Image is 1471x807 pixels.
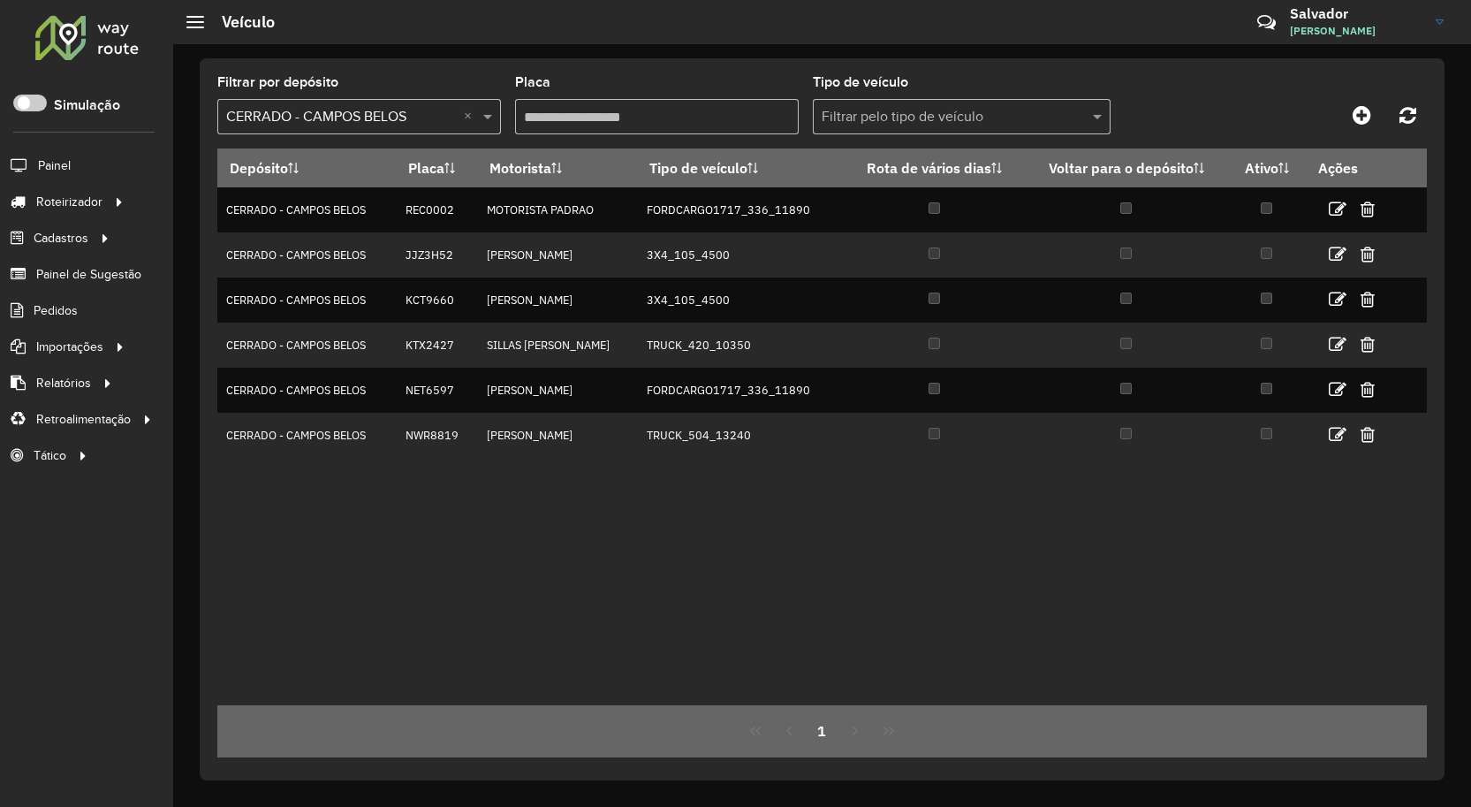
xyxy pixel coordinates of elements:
[36,374,91,392] span: Relatórios
[1329,197,1346,221] a: Editar
[477,413,637,458] td: [PERSON_NAME]
[844,149,1025,187] th: Rota de vários dias
[204,12,275,32] h2: Veículo
[36,410,131,429] span: Retroalimentação
[1361,242,1375,266] a: Excluir
[477,149,637,187] th: Motorista
[36,265,141,284] span: Painel de Sugestão
[396,368,477,413] td: NET6597
[1329,287,1346,311] a: Editar
[36,193,102,211] span: Roteirizador
[217,413,396,458] td: CERRADO - CAMPOS BELOS
[638,323,845,368] td: TRUCK_420_10350
[638,187,845,232] td: FORDCARGO1717_336_11890
[1361,332,1375,356] a: Excluir
[464,106,479,127] span: Clear all
[638,368,845,413] td: FORDCARGO1717_336_11890
[396,187,477,232] td: REC0002
[477,232,637,278] td: [PERSON_NAME]
[396,149,477,187] th: Placa
[217,232,396,278] td: CERRADO - CAMPOS BELOS
[1361,377,1375,401] a: Excluir
[1329,377,1346,401] a: Editar
[1228,149,1306,187] th: Ativo
[217,72,338,93] label: Filtrar por depósito
[217,149,396,187] th: Depósito
[638,232,845,278] td: 3X4_105_4500
[1290,5,1422,22] h3: Salvador
[396,413,477,458] td: NWR8819
[477,323,637,368] td: SILLAS [PERSON_NAME]
[217,368,396,413] td: CERRADO - CAMPOS BELOS
[1247,4,1285,42] a: Contato Rápido
[217,278,396,323] td: CERRADO - CAMPOS BELOS
[396,323,477,368] td: KTX2427
[1329,242,1346,266] a: Editar
[396,278,477,323] td: KCT9660
[1361,287,1375,311] a: Excluir
[1290,23,1422,39] span: [PERSON_NAME]
[396,232,477,278] td: JJZ3H52
[34,229,88,247] span: Cadastros
[638,278,845,323] td: 3X4_105_4500
[477,187,637,232] td: MOTORISTA PADRAO
[38,156,71,175] span: Painel
[1329,423,1346,446] a: Editar
[217,323,396,368] td: CERRADO - CAMPOS BELOS
[1306,149,1412,187] th: Ações
[34,301,78,320] span: Pedidos
[477,278,637,323] td: [PERSON_NAME]
[1329,332,1346,356] a: Editar
[638,149,845,187] th: Tipo de veículo
[1025,149,1229,187] th: Voltar para o depósito
[477,368,637,413] td: [PERSON_NAME]
[638,413,845,458] td: TRUCK_504_13240
[54,95,120,116] label: Simulação
[1361,423,1375,446] a: Excluir
[813,72,908,93] label: Tipo de veículo
[36,338,103,356] span: Importações
[1361,197,1375,221] a: Excluir
[515,72,550,93] label: Placa
[806,714,839,748] button: 1
[34,446,66,465] span: Tático
[217,187,396,232] td: CERRADO - CAMPOS BELOS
